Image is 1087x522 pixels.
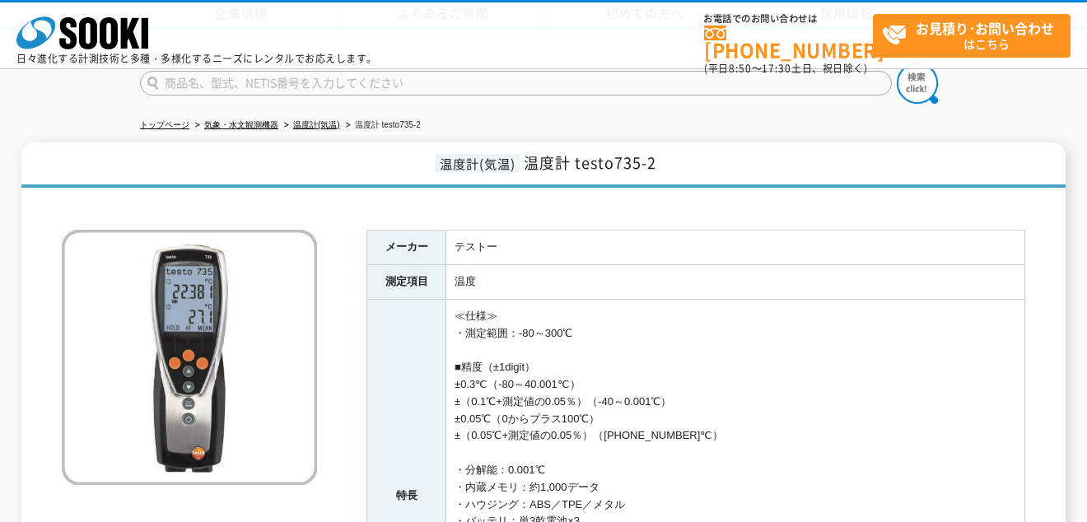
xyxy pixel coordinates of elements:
li: 温度計 testo735-2 [343,117,421,134]
span: 温度計(気温) [436,154,520,173]
span: 17:30 [762,61,791,76]
a: お見積り･お問い合わせはこちら [873,14,1071,58]
input: 商品名、型式、NETIS番号を入力してください [140,71,892,96]
a: 温度計(気温) [293,120,340,129]
a: 気象・水文観測機器 [204,120,278,129]
strong: お見積り･お問い合わせ [916,18,1054,38]
img: 温度計 testo735-2 [62,230,317,485]
p: 日々進化する計測技術と多種・多様化するニーズにレンタルでお応えします。 [16,54,377,63]
a: [PHONE_NUMBER] [704,26,873,59]
span: はこちら [882,15,1070,56]
img: btn_search.png [897,63,938,104]
span: お電話でのお問い合わせは [704,14,873,24]
a: トップページ [140,120,189,129]
th: メーカー [367,231,446,265]
td: 温度 [446,264,1025,299]
span: (平日 ～ 土日、祝日除く) [704,61,867,76]
td: テストー [446,231,1025,265]
span: 8:50 [729,61,752,76]
th: 測定項目 [367,264,446,299]
span: 温度計 testo735-2 [524,151,656,174]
